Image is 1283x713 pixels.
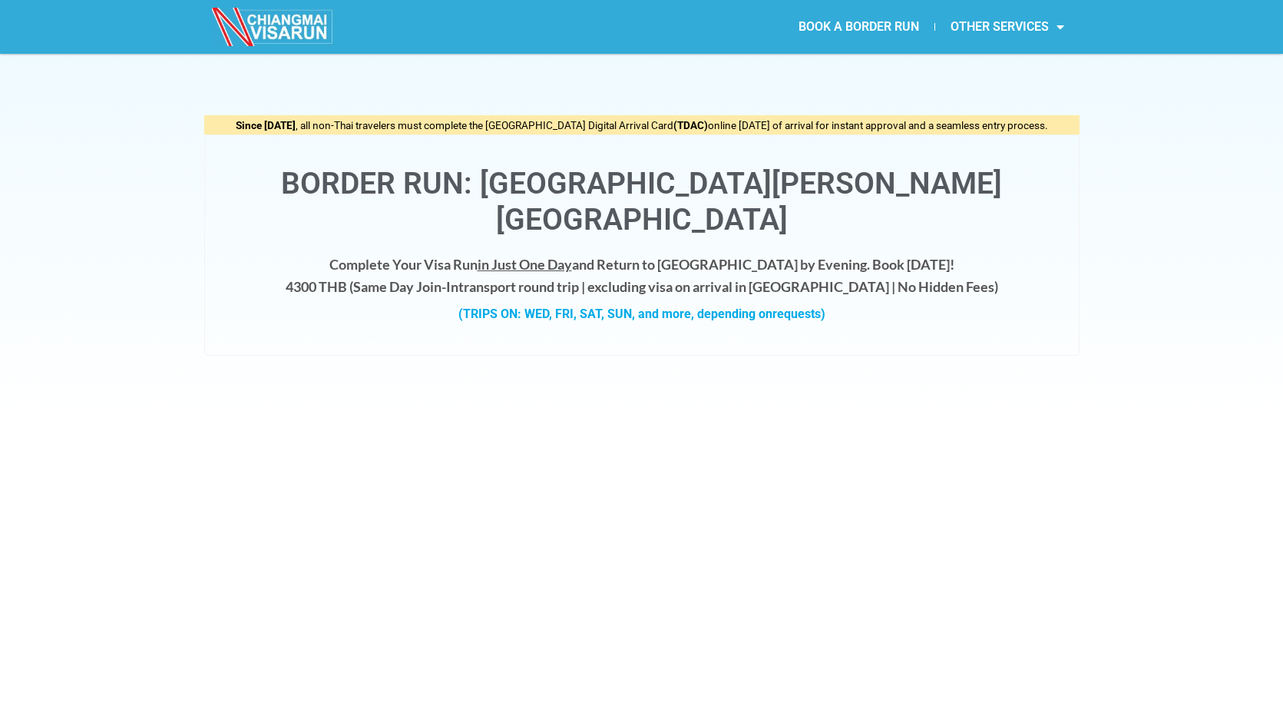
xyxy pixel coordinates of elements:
[783,9,934,45] a: BOOK A BORDER RUN
[458,307,825,321] strong: (TRIPS ON: WED, FRI, SAT, SUN, and more, depending on
[642,9,1080,45] nav: Menu
[220,254,1063,298] h4: Complete Your Visa Run and Return to [GEOGRAPHIC_DATA] by Evening. Book [DATE]! 4300 THB ( transp...
[935,9,1080,45] a: OTHER SERVICES
[478,256,572,273] span: in Just One Day
[673,119,708,131] strong: (TDAC)
[220,166,1063,238] h1: Border Run: [GEOGRAPHIC_DATA][PERSON_NAME][GEOGRAPHIC_DATA]
[353,278,458,295] strong: Same Day Join-In
[236,119,1048,131] span: , all non-Thai travelers must complete the [GEOGRAPHIC_DATA] Digital Arrival Card online [DATE] o...
[772,307,825,321] span: requests)
[236,119,296,131] strong: Since [DATE]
